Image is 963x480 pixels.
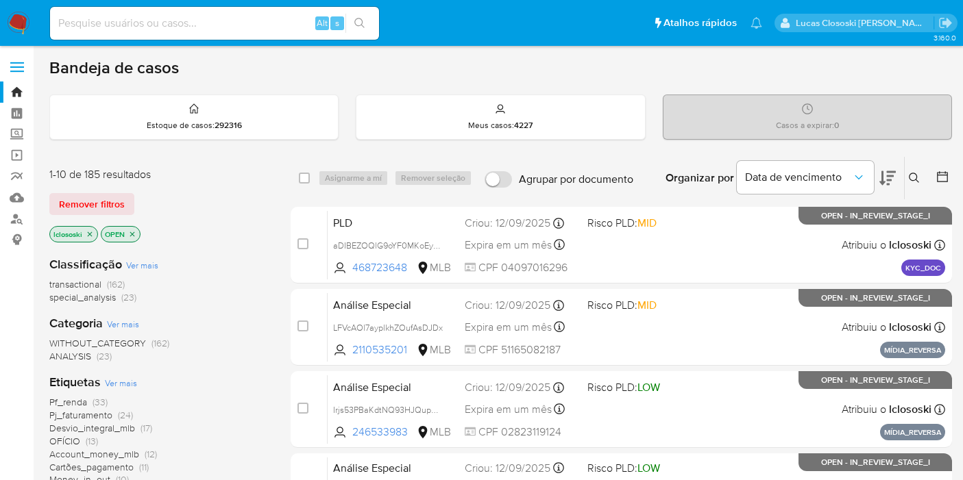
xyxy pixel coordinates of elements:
p: lucas.clososki@mercadolivre.com [796,16,934,29]
a: Notificações [751,17,762,29]
span: Atalhos rápidos [663,16,737,30]
input: Pesquise usuários ou casos... [50,14,379,32]
button: search-icon [345,14,374,33]
span: Alt [317,16,328,29]
span: s [335,16,339,29]
a: Sair [938,16,953,30]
